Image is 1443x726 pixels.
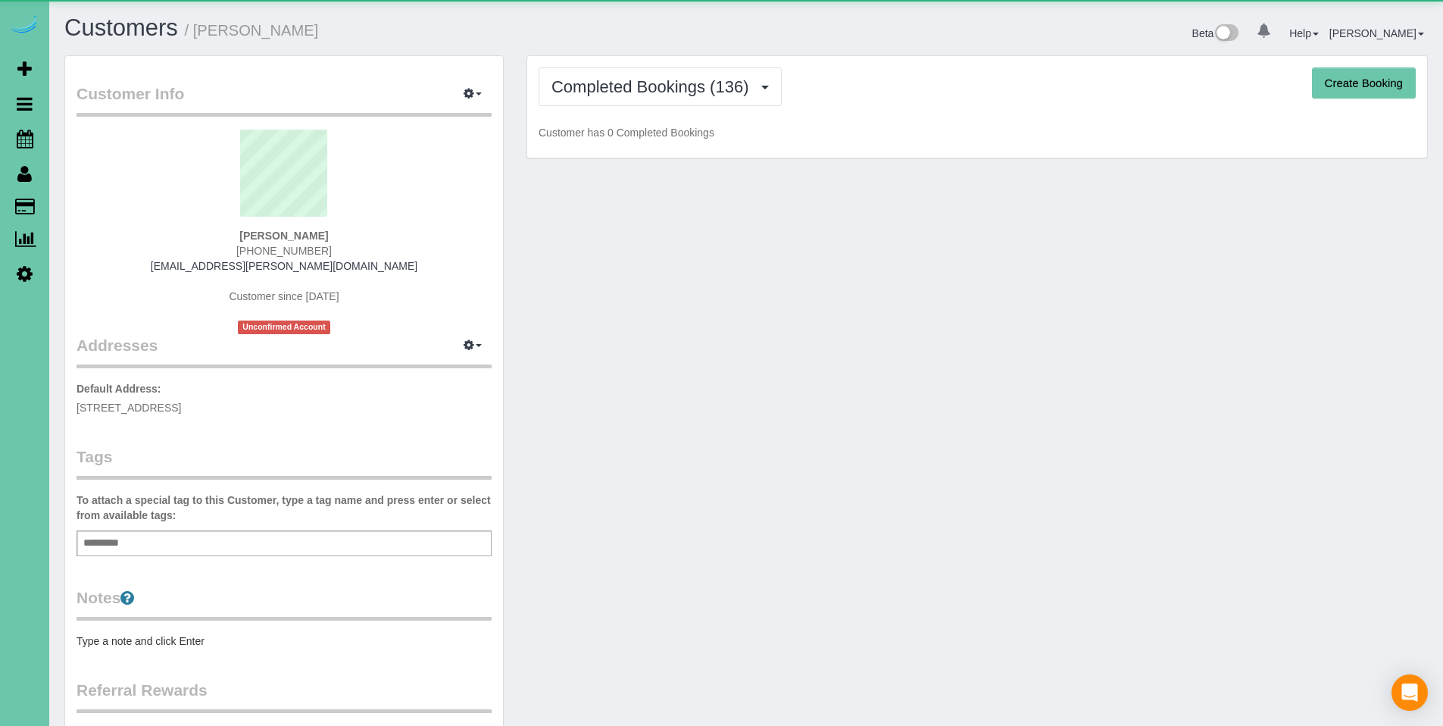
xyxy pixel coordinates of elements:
[1192,27,1239,39] a: Beta
[185,22,319,39] small: / [PERSON_NAME]
[1289,27,1319,39] a: Help
[238,321,330,333] span: Unconfirmed Account
[1213,24,1238,44] img: New interface
[77,493,492,523] label: To attach a special tag to this Customer, type a tag name and press enter or select from availabl...
[9,15,39,36] img: Automaid Logo
[77,634,492,649] pre: Type a note and click Enter
[1329,27,1424,39] a: [PERSON_NAME]
[77,402,181,414] span: [STREET_ADDRESS]
[77,679,492,713] legend: Referral Rewards
[77,83,492,117] legend: Customer Info
[77,381,161,396] label: Default Address:
[77,587,492,621] legend: Notes
[236,245,332,257] span: [PHONE_NUMBER]
[1391,674,1428,711] div: Open Intercom Messenger
[1312,67,1416,99] button: Create Booking
[539,125,1416,140] p: Customer has 0 Completed Bookings
[539,67,782,106] button: Completed Bookings (136)
[77,446,492,480] legend: Tags
[151,260,417,272] a: [EMAIL_ADDRESS][PERSON_NAME][DOMAIN_NAME]
[64,14,178,41] a: Customers
[551,77,756,96] span: Completed Bookings (136)
[239,230,328,242] strong: [PERSON_NAME]
[229,290,339,302] span: Customer since [DATE]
